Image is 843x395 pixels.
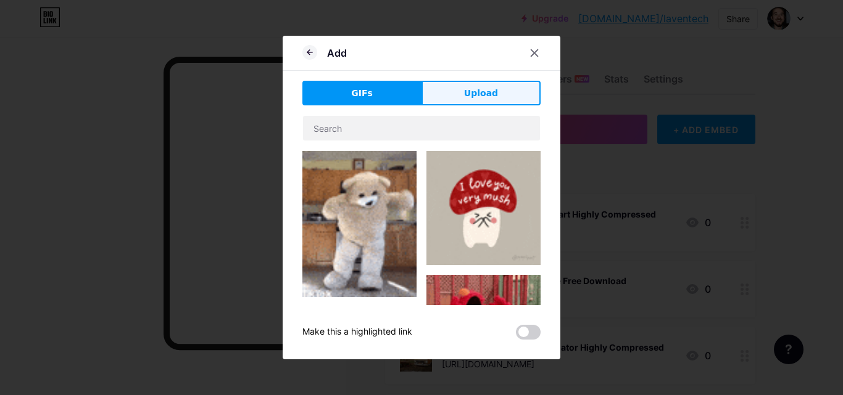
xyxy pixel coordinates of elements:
[464,87,498,100] span: Upload
[327,46,347,60] div: Add
[426,275,541,362] img: Gihpy
[302,151,417,297] img: Gihpy
[302,81,421,105] button: GIFs
[351,87,373,100] span: GIFs
[426,151,541,265] img: Gihpy
[421,81,541,105] button: Upload
[303,116,540,140] input: Search
[302,325,412,340] div: Make this a highlighted link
